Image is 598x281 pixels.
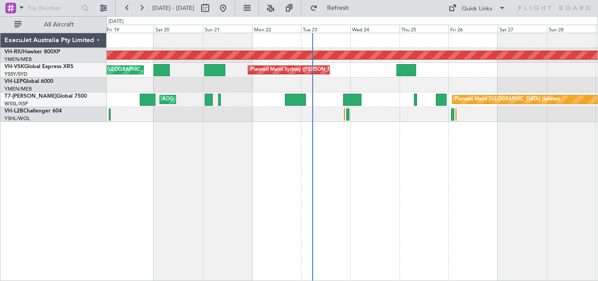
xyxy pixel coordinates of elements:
span: VH-VSK [4,64,24,69]
a: YSHL/WOL [4,115,30,122]
a: YSSY/SYD [4,71,27,78]
a: T7-[PERSON_NAME]Global 7500 [4,94,87,99]
a: YMEN/MEB [4,56,32,63]
button: All Aircraft [10,17,97,32]
div: AOG Maint [US_STATE][GEOGRAPHIC_DATA] ([US_STATE] City Intl) [53,63,206,77]
div: Sat 27 [498,25,547,33]
div: Sun 21 [203,25,252,33]
a: VH-VSKGlobal Express XRS [4,64,73,69]
span: Refresh [319,5,357,11]
input: Trip Number [27,1,79,15]
a: WSSL/XSP [4,100,28,107]
a: VH-L2BChallenger 604 [4,108,62,114]
div: [DATE] [108,18,124,26]
span: VH-LEP [4,79,23,84]
a: VH-RIUHawker 800XP [4,49,60,55]
div: Fri 19 [105,25,154,33]
span: VH-RIU [4,49,23,55]
div: Quick Links [462,4,492,13]
div: Tue 23 [301,25,350,33]
span: VH-L2B [4,108,23,114]
button: Refresh [306,1,360,15]
span: [DATE] - [DATE] [152,4,194,12]
div: Wed 24 [350,25,400,33]
div: Fri 26 [448,25,498,33]
div: AOG Maint [GEOGRAPHIC_DATA] (Seletar) [162,93,261,106]
div: Sat 20 [154,25,203,33]
button: Quick Links [444,1,510,15]
div: Planned Maint [GEOGRAPHIC_DATA] (Seletar) [455,93,560,106]
a: YMEN/MEB [4,86,32,92]
div: Planned Maint Sydney ([PERSON_NAME] Intl) [250,63,354,77]
div: Thu 25 [400,25,449,33]
div: Sun 28 [547,25,596,33]
div: Mon 22 [252,25,301,33]
a: VH-LEPGlobal 6000 [4,79,53,84]
span: T7-[PERSON_NAME] [4,94,56,99]
span: All Aircraft [23,22,95,28]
